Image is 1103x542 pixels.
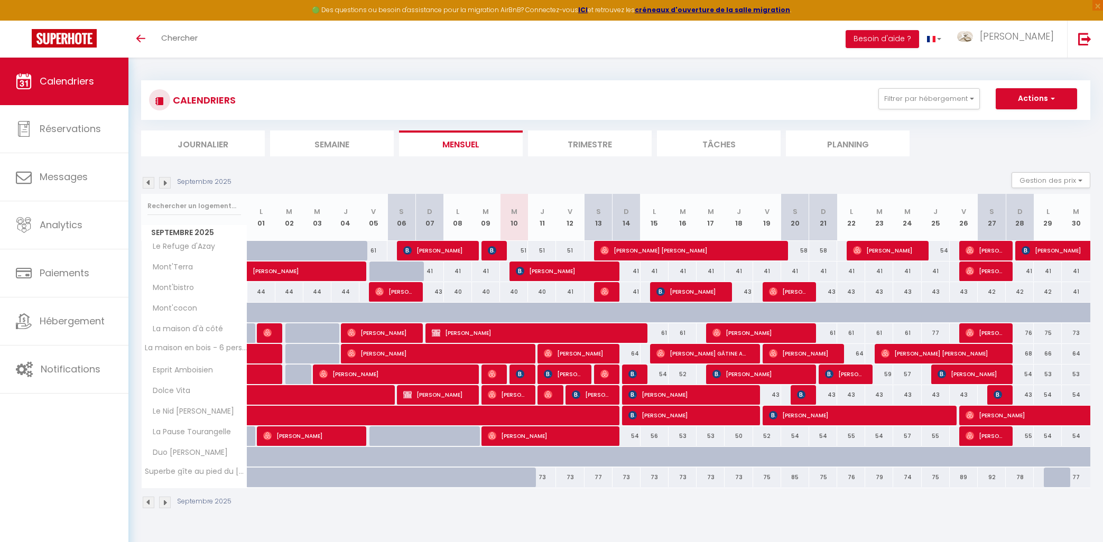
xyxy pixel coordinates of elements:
[161,32,198,43] span: Chercher
[143,365,216,376] span: Esprit Amboisien
[399,207,404,217] abbr: S
[259,207,263,217] abbr: L
[786,130,910,156] li: Planning
[837,385,865,405] div: 43
[556,468,584,487] div: 73
[303,194,331,241] th: 03
[1073,207,1079,217] abbr: M
[1034,365,1062,384] div: 53
[725,468,753,487] div: 73
[613,344,641,363] div: 64
[978,194,1006,241] th: 27
[488,364,497,384] span: [PERSON_NAME]
[331,194,359,241] th: 04
[1006,385,1034,405] div: 43
[850,207,853,217] abbr: L
[938,364,1003,384] span: [PERSON_NAME]
[669,194,697,241] th: 16
[40,218,82,231] span: Analytics
[712,364,806,384] span: [PERSON_NAME]
[347,323,413,343] span: [PERSON_NAME]
[1062,282,1090,302] div: 41
[769,343,835,363] span: [PERSON_NAME]
[656,343,750,363] span: [PERSON_NAME] GÂTINE AGENCEMENT Maiques
[270,130,394,156] li: Semaine
[40,122,101,135] span: Réservations
[809,468,837,487] div: 75
[275,282,303,302] div: 44
[769,282,807,302] span: [PERSON_NAME]
[753,385,781,405] div: 43
[697,468,725,487] div: 73
[1062,385,1090,405] div: 54
[528,194,556,241] th: 11
[1062,323,1090,343] div: 73
[996,88,1077,109] button: Actions
[837,426,865,446] div: 55
[1034,385,1062,405] div: 54
[143,447,230,459] span: Duo [PERSON_NAME]
[600,364,610,384] span: [PERSON_NAME]
[143,426,234,438] span: La Pause Tourangelle
[837,344,865,363] div: 64
[708,207,714,217] abbr: M
[142,225,247,240] span: Septembre 2025
[253,256,350,276] span: [PERSON_NAME]
[556,194,584,241] th: 12
[528,282,556,302] div: 40
[1006,365,1034,384] div: 54
[41,362,100,376] span: Notifications
[153,21,206,58] a: Chercher
[669,323,697,343] div: 61
[143,261,196,273] span: Mont'Terra
[572,385,609,405] span: [PERSON_NAME]
[641,468,669,487] div: 73
[600,240,778,260] span: [PERSON_NAME] [PERSON_NAME]
[556,282,584,302] div: 41
[427,207,432,217] abbr: D
[143,241,218,253] span: Le Refuge d'Azay
[922,261,950,281] div: 41
[809,194,837,241] th: 21
[781,241,809,260] div: 58
[994,385,1003,405] span: [PERSON_NAME]
[359,241,387,260] div: 61
[922,241,950,260] div: 54
[837,261,865,281] div: 41
[765,207,770,217] abbr: V
[143,468,249,475] span: Superbe gîte au pied du [GEOGRAPHIC_DATA]
[893,194,921,241] th: 24
[989,207,994,217] abbr: S
[753,426,781,446] div: 52
[725,282,753,302] div: 43
[893,365,921,384] div: 57
[568,207,572,217] abbr: V
[628,364,638,384] span: Catellani [PERSON_NAME]
[1046,207,1050,217] abbr: L
[516,261,609,281] span: [PERSON_NAME]
[143,385,193,397] span: Dolce Vita
[143,344,249,352] span: La maison en bois - 6 personnes
[966,323,1003,343] span: [PERSON_NAME]
[488,240,497,260] span: [PERSON_NAME]
[556,241,584,260] div: 51
[821,207,826,217] abbr: D
[444,194,472,241] th: 08
[516,364,525,384] span: [PERSON_NAME]
[635,5,790,14] a: créneaux d'ouverture de la salle migration
[40,170,88,183] span: Messages
[416,282,444,302] div: 43
[809,385,837,405] div: 43
[753,261,781,281] div: 41
[893,323,921,343] div: 61
[628,385,750,405] span: [PERSON_NAME]
[314,207,320,217] abbr: M
[865,365,893,384] div: 59
[669,426,697,446] div: 53
[444,282,472,302] div: 40
[416,194,444,241] th: 07
[781,468,809,487] div: 85
[347,343,525,363] span: [PERSON_NAME]
[865,194,893,241] th: 23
